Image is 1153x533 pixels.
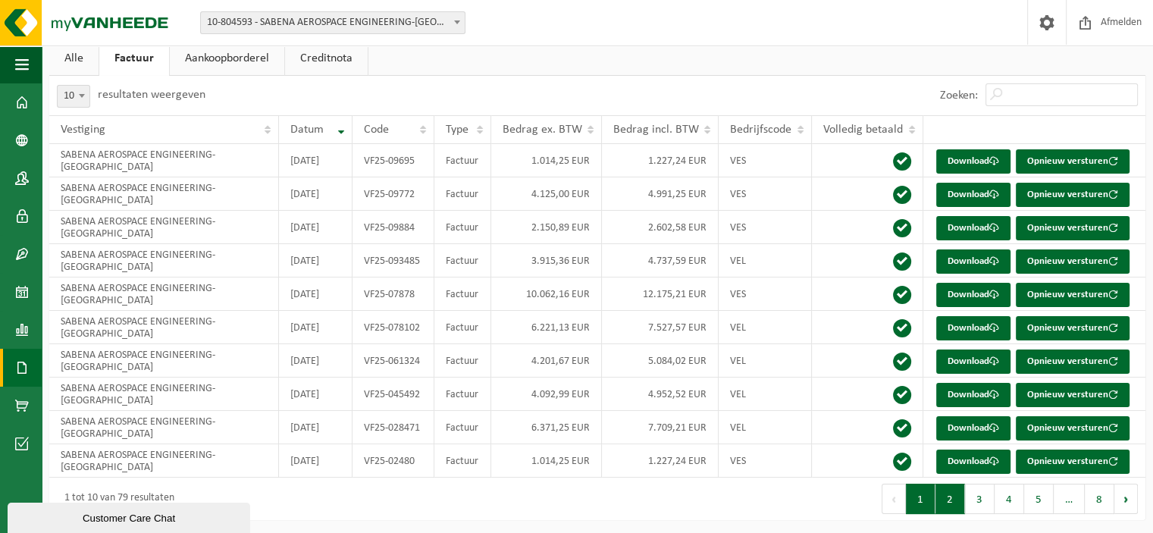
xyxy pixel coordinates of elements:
[279,277,353,311] td: [DATE]
[290,124,324,136] span: Datum
[352,311,434,344] td: VF25-078102
[613,124,699,136] span: Bedrag incl. BTW
[61,124,105,136] span: Vestiging
[279,177,353,211] td: [DATE]
[936,416,1010,441] a: Download
[49,444,279,478] td: SABENA AEROSPACE ENGINEERING-[GEOGRAPHIC_DATA]
[352,177,434,211] td: VF25-09772
[285,41,368,76] a: Creditnota
[1016,283,1130,307] button: Opnieuw versturen
[279,144,353,177] td: [DATE]
[200,11,465,34] span: 10-804593 - SABENA AEROSPACE ENGINEERING-CHARLEROI - GOSSELIES
[352,411,434,444] td: VF25-028471
[49,177,279,211] td: SABENA AEROSPACE ENGINEERING-[GEOGRAPHIC_DATA]
[1016,249,1130,274] button: Opnieuw versturen
[434,344,491,378] td: Factuur
[279,444,353,478] td: [DATE]
[965,484,995,514] button: 3
[352,144,434,177] td: VF25-09695
[719,144,812,177] td: VES
[434,411,491,444] td: Factuur
[49,211,279,244] td: SABENA AEROSPACE ENGINEERING-[GEOGRAPHIC_DATA]
[936,350,1010,374] a: Download
[49,244,279,277] td: SABENA AEROSPACE ENGINEERING-[GEOGRAPHIC_DATA]
[1054,484,1085,514] span: …
[882,484,906,514] button: Previous
[1016,183,1130,207] button: Opnieuw versturen
[602,378,719,411] td: 4.952,52 EUR
[935,484,965,514] button: 2
[1016,383,1130,407] button: Opnieuw versturen
[936,249,1010,274] a: Download
[719,244,812,277] td: VEL
[279,211,353,244] td: [DATE]
[57,485,174,513] div: 1 tot 10 van 79 resultaten
[719,344,812,378] td: VEL
[491,444,602,478] td: 1.014,25 EUR
[279,344,353,378] td: [DATE]
[446,124,468,136] span: Type
[503,124,582,136] span: Bedrag ex. BTW
[719,411,812,444] td: VEL
[602,344,719,378] td: 5.084,02 EUR
[936,149,1010,174] a: Download
[352,244,434,277] td: VF25-093485
[602,277,719,311] td: 12.175,21 EUR
[491,244,602,277] td: 3.915,36 EUR
[936,183,1010,207] a: Download
[1114,484,1138,514] button: Next
[719,311,812,344] td: VEL
[8,500,253,533] iframe: chat widget
[936,316,1010,340] a: Download
[434,244,491,277] td: Factuur
[602,411,719,444] td: 7.709,21 EUR
[170,41,284,76] a: Aankoopborderel
[1016,350,1130,374] button: Opnieuw versturen
[352,277,434,311] td: VF25-07878
[434,444,491,478] td: Factuur
[1024,484,1054,514] button: 5
[49,378,279,411] td: SABENA AEROSPACE ENGINEERING-[GEOGRAPHIC_DATA]
[49,311,279,344] td: SABENA AEROSPACE ENGINEERING-[GEOGRAPHIC_DATA]
[602,211,719,244] td: 2.602,58 EUR
[940,89,978,102] label: Zoeken:
[279,244,353,277] td: [DATE]
[1016,149,1130,174] button: Opnieuw versturen
[491,378,602,411] td: 4.092,99 EUR
[98,89,205,101] label: resultaten weergeven
[602,244,719,277] td: 4.737,59 EUR
[1016,416,1130,441] button: Opnieuw versturen
[49,277,279,311] td: SABENA AEROSPACE ENGINEERING-[GEOGRAPHIC_DATA]
[49,411,279,444] td: SABENA AEROSPACE ENGINEERING-[GEOGRAPHIC_DATA]
[279,378,353,411] td: [DATE]
[1085,484,1114,514] button: 8
[823,124,903,136] span: Volledig betaald
[936,216,1010,240] a: Download
[352,344,434,378] td: VF25-061324
[434,311,491,344] td: Factuur
[491,311,602,344] td: 6.221,13 EUR
[49,344,279,378] td: SABENA AEROSPACE ENGINEERING-[GEOGRAPHIC_DATA]
[491,344,602,378] td: 4.201,67 EUR
[49,144,279,177] td: SABENA AEROSPACE ENGINEERING-[GEOGRAPHIC_DATA]
[99,41,169,76] a: Factuur
[719,177,812,211] td: VES
[730,124,791,136] span: Bedrijfscode
[602,177,719,211] td: 4.991,25 EUR
[364,124,389,136] span: Code
[602,311,719,344] td: 7.527,57 EUR
[491,277,602,311] td: 10.062,16 EUR
[491,144,602,177] td: 1.014,25 EUR
[602,444,719,478] td: 1.227,24 EUR
[434,177,491,211] td: Factuur
[936,383,1010,407] a: Download
[936,450,1010,474] a: Download
[491,211,602,244] td: 2.150,89 EUR
[719,277,812,311] td: VES
[434,144,491,177] td: Factuur
[352,211,434,244] td: VF25-09884
[719,444,812,478] td: VES
[491,411,602,444] td: 6.371,25 EUR
[491,177,602,211] td: 4.125,00 EUR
